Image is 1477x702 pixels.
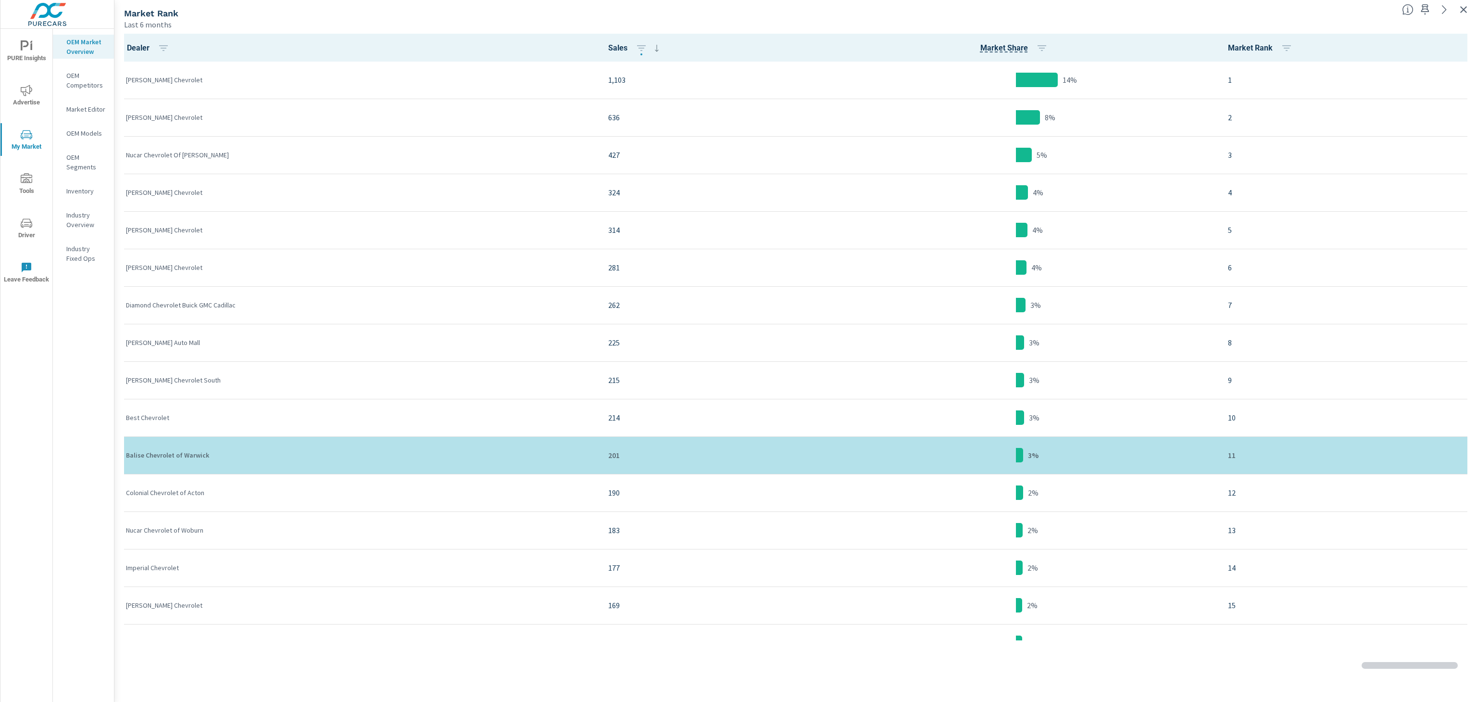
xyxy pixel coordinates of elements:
[66,186,106,196] p: Inventory
[608,262,803,273] p: 281
[1228,149,1465,161] p: 3
[608,112,803,123] p: 636
[608,412,803,423] p: 214
[1027,600,1038,611] p: 2%
[980,42,1051,54] span: Market Share
[1028,487,1039,498] p: 2%
[608,187,803,198] p: 324
[1228,299,1465,311] p: 7
[608,224,803,236] p: 314
[126,338,593,347] p: [PERSON_NAME] Auto Mall
[1228,262,1465,273] p: 6
[1228,412,1465,423] p: 10
[66,210,106,230] p: Industry Overview
[608,337,803,348] p: 225
[980,42,1028,54] span: Dealer Sales / Total Market Sales. [Market = within dealer PMA (or 60 miles if no PMA is defined)...
[1029,337,1039,348] p: 3%
[3,173,50,197] span: Tools
[1037,149,1047,161] p: 5%
[608,487,803,498] p: 190
[1029,374,1039,386] p: 3%
[53,242,114,266] div: Industry Fixed Ops
[1417,2,1433,17] span: Save this to your personalized report
[126,300,593,310] p: Diamond Chevrolet Buick GMC Cadillac
[608,524,803,536] p: 183
[126,488,593,498] p: Colonial Chevrolet of Acton
[126,113,593,122] p: [PERSON_NAME] Chevrolet
[1228,224,1465,236] p: 5
[126,188,593,197] p: [PERSON_NAME] Chevrolet
[3,85,50,108] span: Advertise
[66,244,106,263] p: Industry Fixed Ops
[608,299,803,311] p: 262
[66,128,106,138] p: OEM Models
[126,150,593,160] p: Nucar Chevrolet Of [PERSON_NAME]
[1228,374,1465,386] p: 9
[53,35,114,59] div: OEM Market Overview
[608,374,803,386] p: 215
[1030,299,1041,311] p: 3%
[53,68,114,92] div: OEM Competitors
[127,42,173,54] span: Dealer
[126,450,593,460] p: Balise Chevrolet of Warwick
[608,449,803,461] p: 201
[1045,112,1055,123] p: 8%
[0,29,52,294] div: nav menu
[1228,487,1465,498] p: 12
[3,262,50,285] span: Leave Feedback
[1029,412,1039,423] p: 3%
[608,74,803,86] p: 1,103
[1032,224,1043,236] p: 4%
[1402,4,1414,15] span: Market Rank shows you how you rank, in terms of sales, to other dealerships in your market. “Mark...
[126,375,593,385] p: [PERSON_NAME] Chevrolet South
[608,149,803,161] p: 427
[1028,449,1039,461] p: 3%
[126,413,593,422] p: Best Chevrolet
[124,8,178,18] h5: Market Rank
[126,600,593,610] p: [PERSON_NAME] Chevrolet
[1033,187,1043,198] p: 4%
[53,184,114,198] div: Inventory
[1228,600,1465,611] p: 15
[1228,337,1465,348] p: 8
[53,102,114,116] div: Market Editor
[1228,187,1465,198] p: 4
[1027,524,1038,536] p: 2%
[53,150,114,174] div: OEM Segments
[3,217,50,241] span: Driver
[126,75,593,85] p: [PERSON_NAME] Chevrolet
[66,104,106,114] p: Market Editor
[1228,74,1465,86] p: 1
[1228,524,1465,536] p: 13
[66,153,106,172] p: OEM Segments
[124,19,172,30] p: Last 6 months
[66,71,106,90] p: OEM Competitors
[66,37,106,56] p: OEM Market Overview
[608,562,803,574] p: 177
[126,563,593,573] p: Imperial Chevrolet
[53,126,114,140] div: OEM Models
[126,225,593,235] p: [PERSON_NAME] Chevrolet
[1228,112,1465,123] p: 2
[1228,449,1465,461] p: 11
[1031,262,1042,273] p: 4%
[126,263,593,272] p: [PERSON_NAME] Chevrolet
[3,40,50,64] span: PURE Insights
[126,525,593,535] p: Nucar Chevrolet of Woburn
[1063,74,1077,86] p: 14%
[3,129,50,153] span: My Market
[1027,562,1038,574] p: 2%
[1228,42,1296,54] span: Market Rank
[1228,562,1465,574] p: 14
[608,600,803,611] p: 169
[53,208,114,232] div: Industry Overview
[608,42,663,54] span: Sales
